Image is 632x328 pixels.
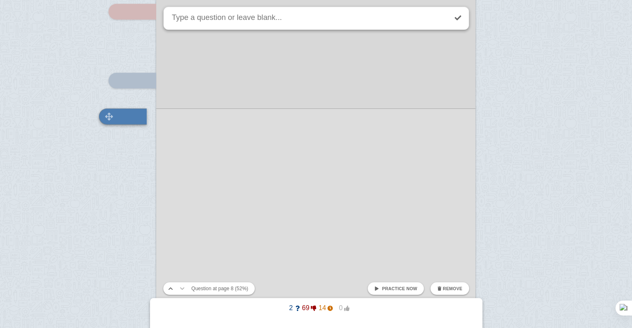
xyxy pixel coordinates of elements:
span: 0 [333,304,349,312]
span: Practice now [382,286,417,291]
span: 69 [300,304,316,312]
button: Question at page 8 (52%) [188,282,252,295]
img: svg+xml;base64,CiAgICAgIDxzdmcgdmlld0JveD0iMCAwIDUxMiA1MTIiIHhtbG5zPSJodHRwOi8vd3d3LnczLm9yZy8yMD... [99,113,119,120]
button: 269140 [276,301,356,315]
button: Remove [430,282,469,295]
span: 14 [316,304,333,312]
span: Remove [443,286,462,291]
a: Practice now [368,282,424,295]
span: 2 [283,304,300,312]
